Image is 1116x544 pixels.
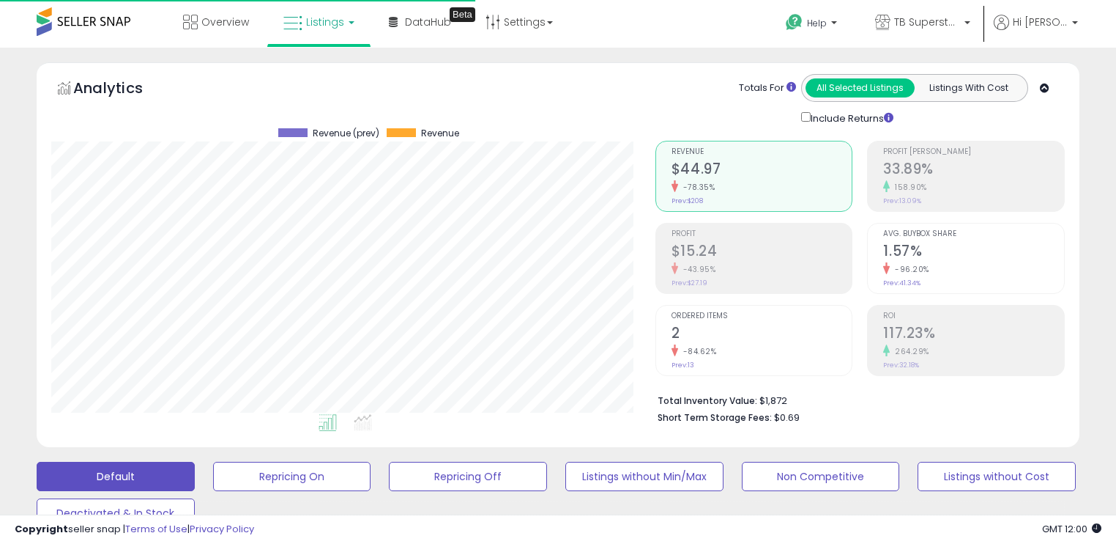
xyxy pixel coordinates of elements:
[658,391,1054,408] li: $1,872
[672,230,852,238] span: Profit
[678,264,716,275] small: -43.95%
[883,230,1064,238] span: Avg. Buybox Share
[883,361,919,370] small: Prev: 32.18%
[894,15,960,29] span: TB Superstore
[785,13,803,32] i: Get Help
[774,411,800,424] span: $0.69
[672,196,703,205] small: Prev: $208
[790,109,911,126] div: Include Returns
[565,462,723,491] button: Listings without Min/Max
[672,161,852,180] h2: $44.97
[658,411,772,424] b: Short Term Storage Fees:
[742,462,900,491] button: Non Competitive
[890,346,929,357] small: 264.29%
[883,196,921,205] small: Prev: 13.09%
[883,325,1064,345] h2: 117.23%
[890,264,929,275] small: -96.20%
[658,394,757,407] b: Total Inventory Value:
[405,15,451,29] span: DataHub
[450,7,475,22] div: Tooltip anchor
[213,462,371,491] button: Repricing On
[15,523,254,537] div: seller snap | |
[125,522,187,536] a: Terms of Use
[883,312,1064,320] span: ROI
[883,148,1064,156] span: Profit [PERSON_NAME]
[1042,522,1101,536] span: 2025-10-10 12:00 GMT
[672,243,852,262] h2: $15.24
[15,522,68,536] strong: Copyright
[672,148,852,156] span: Revenue
[807,17,827,29] span: Help
[739,81,796,95] div: Totals For
[883,279,920,287] small: Prev: 41.34%
[73,78,171,102] h5: Analytics
[313,128,379,139] span: Revenue (prev)
[672,325,852,345] h2: 2
[883,161,1064,180] h2: 33.89%
[883,243,1064,262] h2: 1.57%
[421,128,459,139] span: Revenue
[774,2,852,48] a: Help
[37,462,195,491] button: Default
[306,15,344,29] span: Listings
[190,522,254,536] a: Privacy Policy
[672,361,694,370] small: Prev: 13
[806,78,915,98] button: All Selected Listings
[672,279,707,287] small: Prev: $27.19
[678,182,715,193] small: -78.35%
[37,499,195,528] button: Deactivated & In Stock
[918,462,1076,491] button: Listings without Cost
[914,78,1023,98] button: Listings With Cost
[994,15,1078,48] a: Hi [PERSON_NAME]
[389,462,547,491] button: Repricing Off
[672,312,852,320] span: Ordered Items
[890,182,927,193] small: 158.90%
[201,15,249,29] span: Overview
[1013,15,1068,29] span: Hi [PERSON_NAME]
[678,346,717,357] small: -84.62%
